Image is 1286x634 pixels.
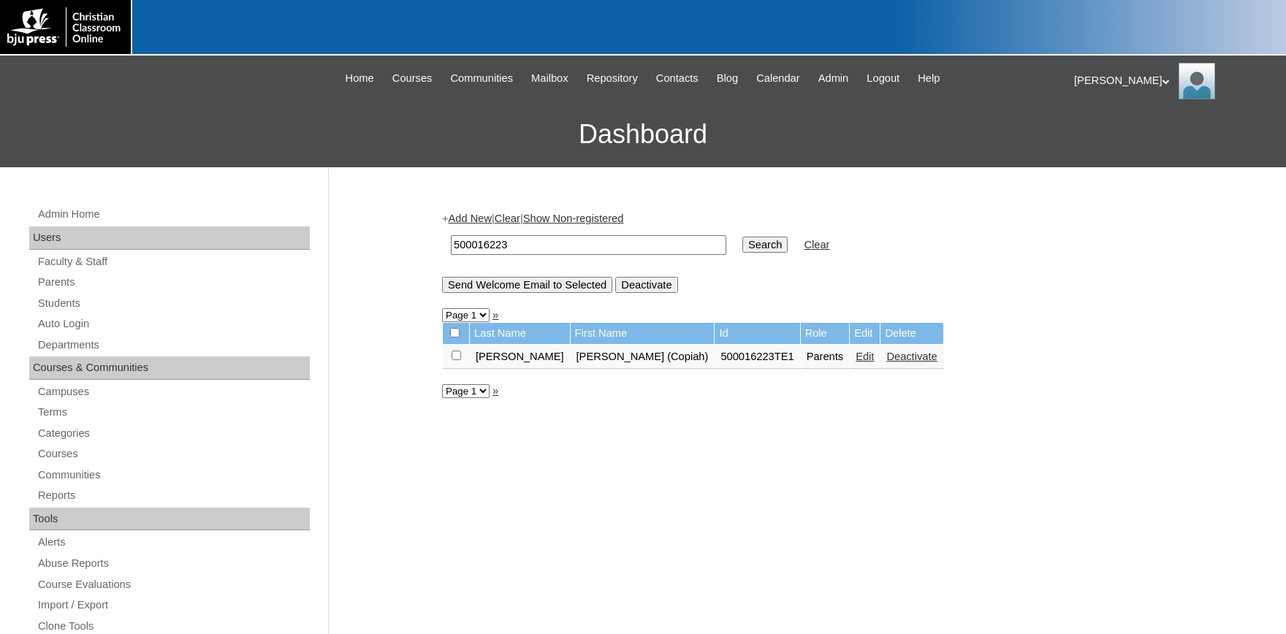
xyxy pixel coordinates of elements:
[886,351,937,362] a: Deactivate
[37,205,310,224] a: Admin Home
[801,323,850,344] td: Role
[451,235,726,255] input: Search
[656,70,699,87] span: Contacts
[37,273,310,291] a: Parents
[37,576,310,594] a: Course Evaluations
[37,596,310,614] a: Import / Export
[709,70,745,87] a: Blog
[495,213,520,224] a: Clear
[523,213,624,224] a: Show Non-registered
[443,70,520,87] a: Communities
[910,70,947,87] a: Help
[37,445,310,463] a: Courses
[918,70,940,87] span: Help
[850,323,880,344] td: Edit
[37,253,310,271] a: Faculty & Staff
[615,277,677,293] input: Deactivate
[756,70,799,87] span: Calendar
[29,508,310,531] div: Tools
[470,345,570,370] td: [PERSON_NAME]
[717,70,738,87] span: Blog
[715,345,799,370] td: 500016223TE1
[442,211,1165,292] div: + | |
[29,226,310,250] div: Users
[1074,63,1271,99] div: [PERSON_NAME]
[742,237,788,253] input: Search
[749,70,807,87] a: Calendar
[880,323,943,344] td: Delete
[37,424,310,443] a: Categories
[37,383,310,401] a: Campuses
[29,356,310,380] div: Courses & Communities
[450,70,513,87] span: Communities
[587,70,638,87] span: Repository
[442,277,612,293] input: Send Welcome Email to Selected
[37,554,310,573] a: Abuse Reports
[37,403,310,421] a: Terms
[856,351,874,362] a: Edit
[531,70,568,87] span: Mailbox
[804,239,829,251] a: Clear
[37,336,310,354] a: Departments
[715,323,799,344] td: Id
[649,70,706,87] a: Contacts
[449,213,492,224] a: Add New
[801,345,850,370] td: Parents
[1179,63,1215,99] img: Karen Lawton
[571,323,715,344] td: First Name
[346,70,374,87] span: Home
[579,70,645,87] a: Repository
[867,70,899,87] span: Logout
[7,7,123,47] img: logo-white.png
[392,70,433,87] span: Courses
[492,385,498,397] a: »
[338,70,381,87] a: Home
[385,70,440,87] a: Courses
[811,70,856,87] a: Admin
[524,70,576,87] a: Mailbox
[470,323,570,344] td: Last Name
[37,486,310,505] a: Reports
[37,466,310,484] a: Communities
[492,309,498,321] a: »
[571,345,715,370] td: [PERSON_NAME] (Copiah)
[37,294,310,313] a: Students
[37,315,310,333] a: Auto Login
[7,102,1279,167] h3: Dashboard
[818,70,849,87] span: Admin
[859,70,907,87] a: Logout
[37,533,310,551] a: Alerts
